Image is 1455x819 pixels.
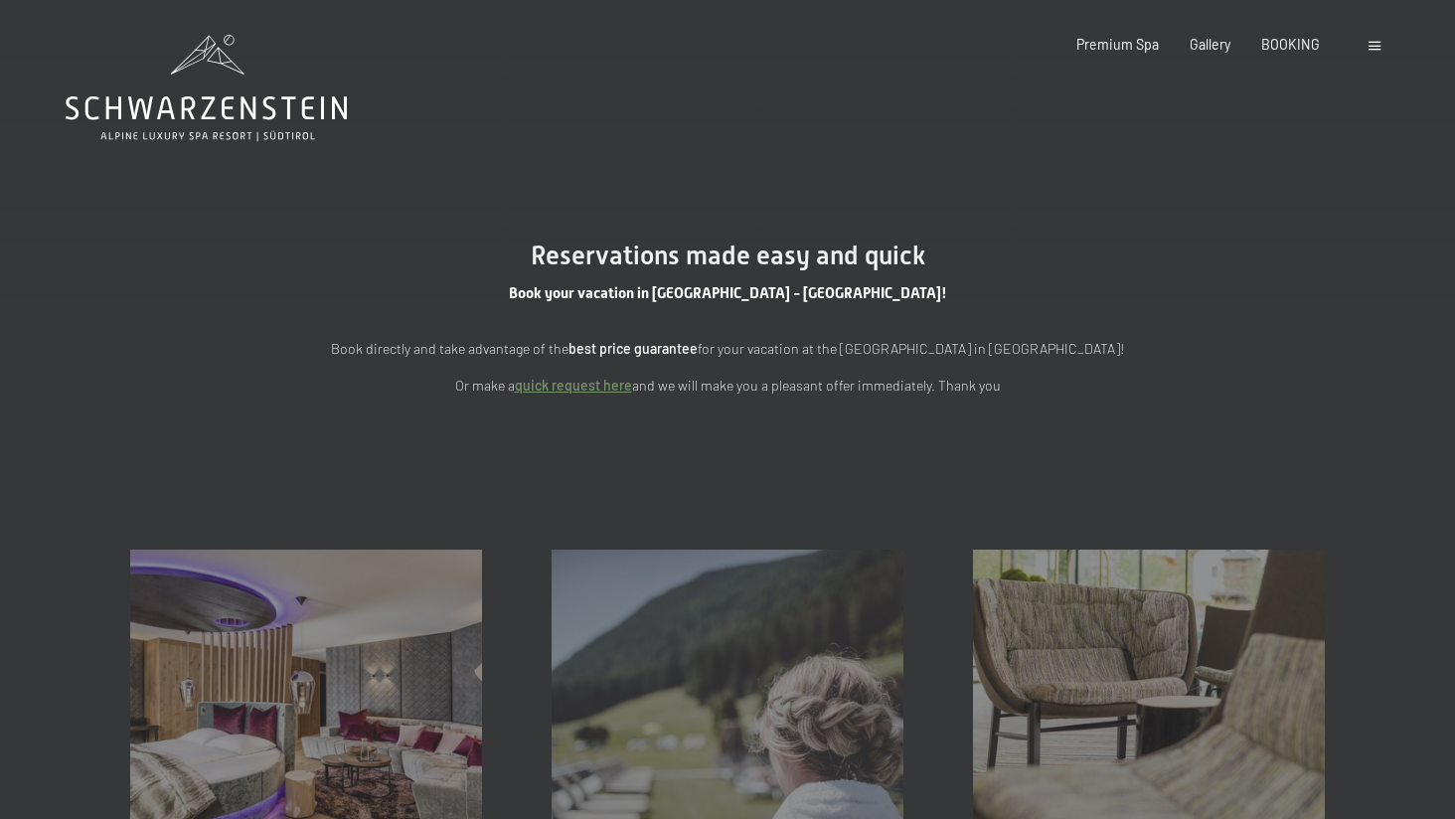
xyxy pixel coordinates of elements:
[290,375,1165,398] p: Or make a and we will make you a pleasant offer immediately. Thank you
[290,338,1165,361] p: Book directly and take advantage of the for your vacation at the [GEOGRAPHIC_DATA] in [GEOGRAPHIC...
[1190,36,1230,53] a: Gallery
[1261,36,1320,53] a: BOOKING
[568,340,698,357] strong: best price guarantee
[531,241,925,270] span: Reservations made easy and quick
[515,377,632,394] a: quick request here
[1076,36,1159,53] a: Premium Spa
[509,284,947,302] span: Book your vacation in [GEOGRAPHIC_DATA] - [GEOGRAPHIC_DATA]!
